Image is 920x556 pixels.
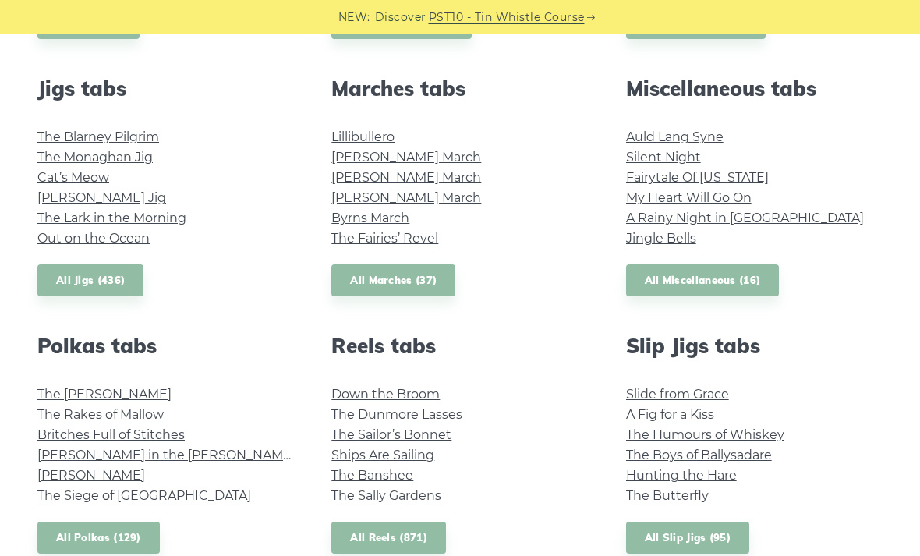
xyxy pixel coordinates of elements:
a: The Sailor’s Bonnet [331,427,451,442]
a: All Miscellaneous (16) [626,264,780,296]
a: The Monaghan Jig [37,150,153,165]
a: [PERSON_NAME] [37,468,145,483]
a: [PERSON_NAME] in the [PERSON_NAME] [37,448,295,462]
a: Out on the Ocean [37,231,150,246]
h2: Polkas tabs [37,334,294,358]
a: The [PERSON_NAME] [37,387,172,402]
a: All Marches (37) [331,264,455,296]
a: [PERSON_NAME] March [331,170,481,185]
a: Auld Lang Syne [626,129,724,144]
a: Britches Full of Stitches [37,427,185,442]
span: NEW: [338,9,370,27]
a: The Blarney Pilgrim [37,129,159,144]
a: Down the Broom [331,387,440,402]
a: Fairytale Of [US_STATE] [626,170,769,185]
a: The Rakes of Mallow [37,407,164,422]
a: All Reels (871) [331,522,446,554]
a: [PERSON_NAME] March [331,190,481,205]
a: The Banshee [331,468,413,483]
a: The Dunmore Lasses [331,407,462,422]
a: A Fig for a Kiss [626,407,714,422]
a: The Sally Gardens [331,488,441,503]
a: Silent Night [626,150,701,165]
a: All Jigs (436) [37,264,143,296]
a: Jingle Bells [626,231,696,246]
a: Ships Are Sailing [331,448,434,462]
a: My Heart Will Go On [626,190,752,205]
a: The Siege of [GEOGRAPHIC_DATA] [37,488,251,503]
a: The Butterfly [626,488,709,503]
a: A Rainy Night in [GEOGRAPHIC_DATA] [626,211,864,225]
a: Cat’s Meow [37,170,109,185]
a: Lillibullero [331,129,395,144]
a: The Lark in the Morning [37,211,186,225]
a: PST10 - Tin Whistle Course [429,9,585,27]
a: The Boys of Ballysadare [626,448,772,462]
a: All Polkas (129) [37,522,160,554]
a: Hunting the Hare [626,468,737,483]
span: Discover [375,9,426,27]
a: The Fairies’ Revel [331,231,438,246]
h2: Slip Jigs tabs [626,334,883,358]
a: [PERSON_NAME] March [331,150,481,165]
a: Byrns March [331,211,409,225]
a: [PERSON_NAME] Jig [37,190,166,205]
a: Slide from Grace [626,387,729,402]
a: All Slip Jigs (95) [626,522,749,554]
h2: Miscellaneous tabs [626,76,883,101]
h2: Reels tabs [331,334,588,358]
a: The Humours of Whiskey [626,427,784,442]
h2: Marches tabs [331,76,588,101]
h2: Jigs tabs [37,76,294,101]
